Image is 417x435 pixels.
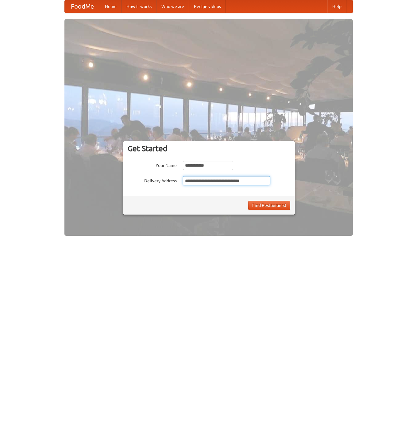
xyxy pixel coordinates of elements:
label: Delivery Address [128,176,177,184]
button: Find Restaurants! [248,201,290,210]
label: Your Name [128,161,177,168]
a: Help [327,0,346,13]
a: FoodMe [65,0,100,13]
a: Who we are [156,0,189,13]
a: How it works [122,0,156,13]
h3: Get Started [128,144,290,153]
a: Recipe videos [189,0,226,13]
a: Home [100,0,122,13]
